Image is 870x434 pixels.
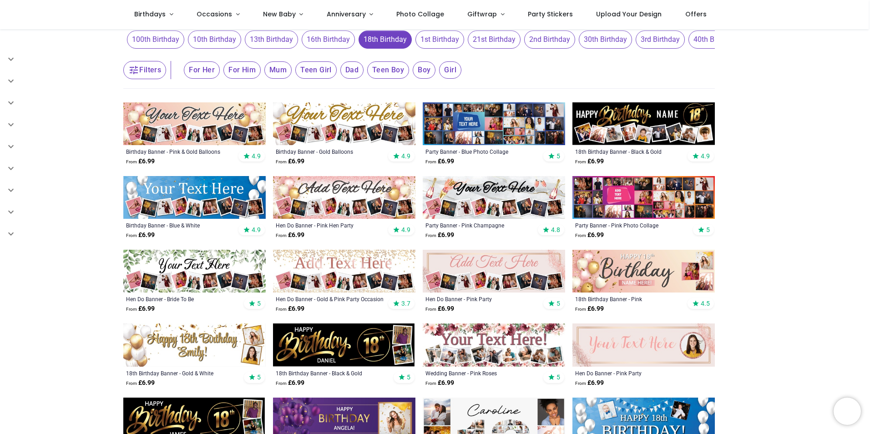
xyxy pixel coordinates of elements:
[425,369,535,377] a: Wedding Banner - Pink Roses
[575,307,586,312] span: From
[572,250,715,293] img: Personalised Happy 18th Birthday Banner - Pink - Custom Name & 3 Photo Upload
[123,323,266,366] img: Personalised Happy 18th Birthday Banner - Gold & White Balloons - 2 Photo Upload
[252,226,261,234] span: 4.9
[575,378,604,388] strong: £ 6.99
[340,61,364,79] span: Dad
[126,148,236,155] a: Birthday Banner - Pink & Gold Balloons
[572,102,715,145] img: Personalised Happy 18th Birthday Banner - Black & Gold - Custom Name & 9 Photo Upload
[123,61,166,79] button: Filters
[367,61,409,79] span: Teen Boy
[276,159,287,164] span: From
[423,323,565,366] img: Personalised Wedding Banner - Pink Roses - Custom Text & 9 Photo Upload
[556,373,560,381] span: 5
[276,304,304,313] strong: £ 6.99
[126,381,137,386] span: From
[276,148,385,155] a: Birthday Banner - Gold Balloons
[126,378,155,388] strong: £ 6.99
[276,222,385,229] div: Hen Do Banner - Pink Hen Party
[123,250,266,293] img: Personalised Hen Do Banner - Bride To Be - 9 Photo Upload
[401,152,410,160] span: 4.9
[685,10,707,19] span: Offers
[396,10,444,19] span: Photo Collage
[575,295,685,303] div: 18th Birthday Banner - Pink
[423,176,565,219] img: Personalised Party Banner - Pink Champagne - 9 Photo Upload & Custom Text
[126,222,236,229] a: Birthday Banner - Blue & White
[551,226,560,234] span: 4.8
[425,378,454,388] strong: £ 6.99
[412,30,464,49] button: 1st Birthday
[524,30,575,49] span: 2nd Birthday
[241,30,298,49] button: 13th Birthday
[134,10,166,19] span: Birthdays
[126,157,155,166] strong: £ 6.99
[556,299,560,308] span: 5
[701,152,710,160] span: 4.9
[401,226,410,234] span: 4.9
[556,152,560,160] span: 5
[575,159,586,164] span: From
[468,30,521,49] span: 21st Birthday
[423,250,565,293] img: Hen Do Banner - Pink Party - Custom Text & 9 Photo Upload
[685,30,742,49] button: 40th Birthday
[123,176,266,219] img: Personalised Happy Birthday Banner - Blue & White - 9 Photo Upload
[425,304,454,313] strong: £ 6.99
[276,369,385,377] a: 18th Birthday Banner - Black & Gold
[596,10,662,19] span: Upload Your Design
[575,30,632,49] button: 30th Birthday
[467,10,497,19] span: Giftwrap
[276,295,385,303] div: Hen Do Banner - Gold & Pink Party Occasion
[701,299,710,308] span: 4.5
[126,304,155,313] strong: £ 6.99
[123,102,266,145] img: Personalised Happy Birthday Banner - Pink & Gold Balloons - 9 Photo Upload
[126,369,236,377] a: 18th Birthday Banner - Gold & White Balloons
[273,250,415,293] img: Personalised Hen Do Banner - Gold & Pink Party Occasion - 9 Photo Upload
[425,295,535,303] div: Hen Do Banner - Pink Party
[575,369,685,377] a: Hen Do Banner - Pink Party
[706,226,710,234] span: 5
[276,307,287,312] span: From
[127,30,184,49] span: 100th Birthday
[415,30,464,49] span: 1st Birthday
[245,30,298,49] span: 13th Birthday
[126,295,236,303] a: Hen Do Banner - Bride To Be
[407,373,410,381] span: 5
[579,30,632,49] span: 30th Birthday
[575,233,586,238] span: From
[197,10,232,19] span: Occasions
[276,233,287,238] span: From
[572,323,715,366] img: Personalised Hen Do Banner - Pink Party - Custom Text & 1 Photo Upload
[413,61,435,79] span: Boy
[425,222,535,229] div: Party Banner - Pink Champagne
[425,148,535,155] div: Party Banner - Blue Photo Collage
[575,231,604,240] strong: £ 6.99
[276,231,304,240] strong: £ 6.99
[359,30,412,49] span: 18th Birthday
[425,157,454,166] strong: £ 6.99
[126,231,155,240] strong: £ 6.99
[276,381,287,386] span: From
[575,381,586,386] span: From
[184,61,220,79] span: For Her
[276,157,304,166] strong: £ 6.99
[425,159,436,164] span: From
[464,30,521,49] button: 21st Birthday
[575,222,685,229] a: Party Banner - Pink Photo Collage
[252,152,261,160] span: 4.9
[327,10,366,19] span: Anniversary
[188,30,241,49] span: 10th Birthday
[273,176,415,219] img: Personalised Hen Do Banner - Pink Hen Party - 9 Photo Upload
[575,157,604,166] strong: £ 6.99
[572,176,715,219] img: Personalised Party Banner - Pink Photo Collage - Add Text & 30 Photo Upload
[126,159,137,164] span: From
[688,30,742,49] span: 40th Birthday
[126,233,137,238] span: From
[528,10,573,19] span: Party Stickers
[575,148,685,155] a: 18th Birthday Banner - Black & Gold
